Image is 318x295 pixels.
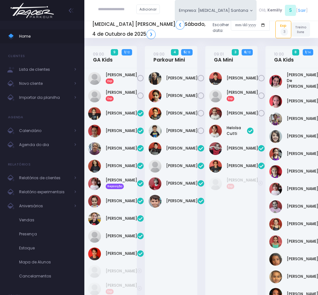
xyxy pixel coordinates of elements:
a: 10:00GA Kids [274,51,294,63]
a: [PERSON_NAME] [166,110,198,116]
span: Estoque [19,244,76,252]
img: Luísa kezam [209,90,222,102]
img: Diana ferreira dos santos [209,72,222,85]
img: Julia Figueiredo [269,95,282,108]
a: [PERSON_NAME]Exp [227,90,258,101]
img: Benicio Domingos Barbosa [149,142,161,155]
img: Laura Kezam [209,177,222,190]
span: Exp [106,96,114,101]
h4: Relatórios [8,158,31,171]
small: / 12 [125,50,130,54]
a: 09:00GA Kids [93,51,113,63]
a: [PERSON_NAME] [106,110,137,116]
img: Miguel Antunes Castilho [149,177,161,190]
span: 9 [111,49,118,55]
h4: Clientes [8,50,25,63]
a: [PERSON_NAME]Exp [227,177,258,189]
span: Mapa de Alunos [19,258,76,266]
span: Home [19,32,76,41]
img: Manuela Teixeira Isique [209,160,222,173]
a: ❯ [146,30,156,39]
a: [PERSON_NAME] [166,145,198,151]
span: Calendário [19,127,70,135]
a: [PERSON_NAME] [106,198,137,204]
span: Presença [19,230,76,238]
img: Serena Tseng [269,148,282,160]
img: Helena Sass Lopes [149,90,161,102]
img: Laís Bacini Amorim [88,265,101,278]
a: [PERSON_NAME]Exp [106,283,137,294]
img: Thomás Capovilla Rodrigues [149,195,161,208]
img: Isabella Dominici Andrade [88,177,101,190]
span: Vendas [19,216,76,224]
img: Maria Luísa Pazeti [88,247,101,260]
a: [PERSON_NAME] [106,145,137,151]
span: Importar da planilha [19,93,70,102]
a: Sair [298,7,306,13]
a: Adicionar [136,4,160,14]
a: Heloísa Cutti [227,125,247,136]
span: Reposição [106,184,124,189]
img: Laura Kezam [88,90,101,102]
span: Exp [227,184,235,189]
img: Laís clemente amaral colozio [269,253,282,266]
img: Laís Silva de Mendonça [209,142,222,155]
img: Alice Silva de Mendonça [88,107,101,120]
img: Marcela Herdt Garisto [209,107,222,120]
strong: 1 [305,50,306,55]
small: / 14 [306,50,311,54]
a: Treino livre [291,22,310,37]
a: [PERSON_NAME] [106,268,137,274]
span: Aniversários [19,202,70,210]
img: Isabela kezam [88,72,101,85]
a: [PERSON_NAME] [106,251,137,256]
a: [PERSON_NAME] [227,145,258,151]
span: Cancelamentos [19,272,76,280]
span: 3 [280,28,288,36]
img: BEATRIZ PIVATO [269,165,282,178]
img: Lorena Arcanjo Parreira [269,113,282,125]
img: Isabella Yamaguchi [269,218,282,231]
span: Exp [227,96,235,101]
a: 09:01GA Mini [214,51,233,63]
img: Maria Vitória R Vieira [269,130,282,143]
small: 09:01 [214,51,224,57]
span: Kemilly [267,7,282,13]
img: Isadora Soares de Sousa Santos [269,75,282,88]
img: Larissa Yamaguchi [269,235,282,248]
a: 09:00Parkour Mini [153,51,185,63]
span: Novo cliente [19,79,70,88]
div: [ ] [257,4,310,17]
a: [PERSON_NAME] [106,216,137,221]
img: Léo Sass Lopes [149,107,161,120]
span: Exp [106,289,114,294]
img: Lívia Fontoura Machado Liberal [88,212,101,225]
div: Escolher data: [92,18,270,41]
a: [PERSON_NAME] [106,233,137,239]
a: [PERSON_NAME] Reposição [106,177,137,189]
img: Sara Santos [269,270,282,283]
img: Arthur Amancio Baldasso [149,72,161,85]
img: Ana Clara Vicalvi DOliveira Lima [88,142,101,155]
a: ❮ [175,20,185,29]
span: Relatório experimentais [19,188,70,196]
a: [PERSON_NAME]Exp [106,90,137,101]
span: Agenda do dia [19,141,70,149]
a: [PERSON_NAME] [106,128,137,134]
a: [PERSON_NAME] [166,198,198,204]
img: Lucas Marques [149,160,161,173]
a: [PERSON_NAME] [227,110,258,116]
img: LAURA ORTIZ CAMPOS VIEIRA [88,195,101,208]
small: / 13 [186,50,190,54]
a: Exp3 [275,21,291,38]
img: Isabella Dominici Andrade [269,183,282,195]
small: 09:00 [153,51,165,57]
strong: 5 [184,50,186,55]
strong: 6 [244,50,246,55]
img: Heloísa Cutti Iagalo [209,125,222,137]
img: Giovana Ferroni Gimenes de Almeida [88,160,101,173]
h4: Agenda [8,111,24,124]
small: 09:00 [93,51,104,57]
small: / 12 [246,50,251,54]
a: [PERSON_NAME] [106,163,137,169]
